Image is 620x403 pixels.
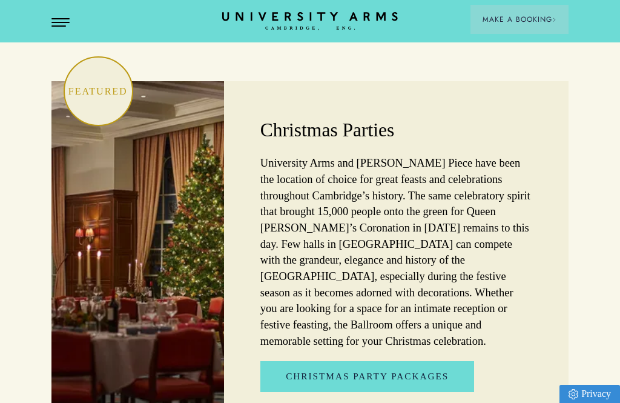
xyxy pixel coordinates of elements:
[559,385,620,403] a: Privacy
[260,118,532,143] h2: Christmas Parties
[552,18,556,22] img: Arrow icon
[483,14,556,25] span: Make a Booking
[51,18,70,28] button: Open Menu
[569,389,578,399] img: Privacy
[470,5,569,34] button: Make a BookingArrow icon
[260,361,474,392] a: Christmas Party Packages
[64,81,132,101] p: Featured
[260,155,532,349] p: University Arms and [PERSON_NAME] Piece have been the location of choice for great feasts and cel...
[222,12,398,31] a: Home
